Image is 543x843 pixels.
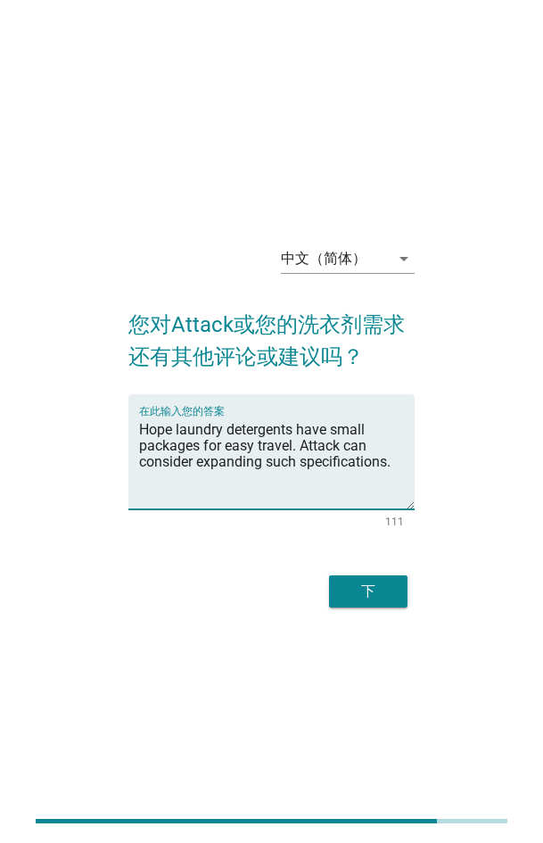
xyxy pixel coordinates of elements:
[343,581,393,602] div: 下
[139,416,415,509] textarea: 在此输入您的答案
[385,517,404,527] div: 111
[329,575,407,607] button: 下
[128,291,415,373] h2: 您对Attack或您的洗衣剂需求还有其他评论或建议吗？
[281,251,366,267] div: 中文（简体）
[393,248,415,269] i: arrow_drop_down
